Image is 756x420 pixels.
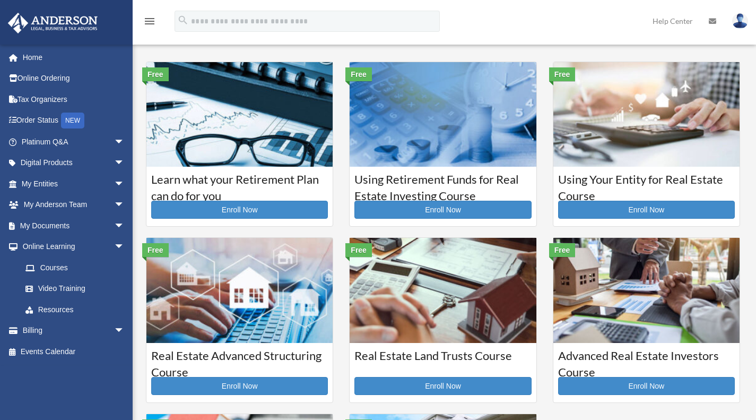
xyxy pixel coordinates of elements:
a: Enroll Now [354,377,531,395]
h3: Real Estate Advanced Structuring Course [151,348,328,374]
span: arrow_drop_down [114,131,135,153]
h3: Learn what your Retirement Plan can do for you [151,172,328,198]
div: Free [549,243,576,257]
a: Order StatusNEW [7,110,141,132]
div: Free [345,243,372,257]
img: User Pic [732,13,748,29]
a: Resources [15,299,141,320]
h3: Real Estate Land Trusts Course [354,348,531,374]
h3: Advanced Real Estate Investors Course [558,348,735,374]
a: Home [7,47,141,68]
a: Enroll Now [558,201,735,219]
span: arrow_drop_down [114,173,135,195]
span: arrow_drop_down [114,236,135,258]
div: NEW [61,113,84,128]
a: Online Ordering [7,68,141,89]
a: Platinum Q&Aarrow_drop_down [7,131,141,152]
a: Enroll Now [151,377,328,395]
img: Anderson Advisors Platinum Portal [5,13,101,33]
div: Free [549,67,576,81]
a: Enroll Now [151,201,328,219]
a: Courses [15,257,135,278]
h3: Using Retirement Funds for Real Estate Investing Course [354,172,531,198]
div: Free [142,67,169,81]
a: Online Learningarrow_drop_down [7,236,141,258]
a: My Anderson Teamarrow_drop_down [7,194,141,216]
a: menu [143,19,156,28]
a: Events Calendar [7,341,141,362]
div: Free [345,67,372,81]
a: My Entitiesarrow_drop_down [7,173,141,194]
h3: Using Your Entity for Real Estate Course [558,172,735,198]
a: Tax Organizers [7,89,141,110]
span: arrow_drop_down [114,194,135,216]
i: menu [143,15,156,28]
span: arrow_drop_down [114,320,135,342]
span: arrow_drop_down [114,152,135,174]
a: Billingarrow_drop_down [7,320,141,341]
a: Enroll Now [354,201,531,219]
a: Enroll Now [558,377,735,395]
span: arrow_drop_down [114,215,135,237]
a: Video Training [15,278,141,299]
i: search [177,14,189,26]
a: My Documentsarrow_drop_down [7,215,141,236]
a: Digital Productsarrow_drop_down [7,152,141,174]
div: Free [142,243,169,257]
